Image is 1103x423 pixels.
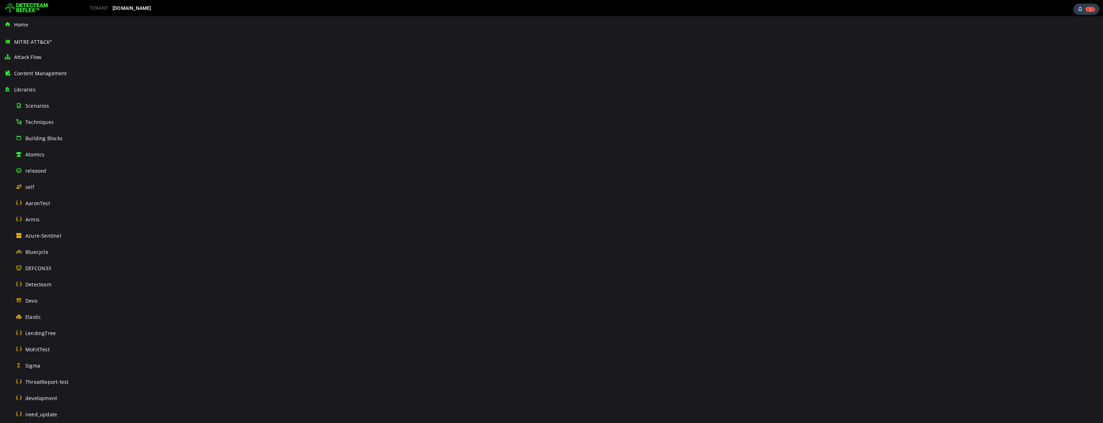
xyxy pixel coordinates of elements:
[25,216,40,223] span: Armis
[50,39,52,42] sup: ®
[14,70,67,77] span: Content Management
[25,395,57,401] span: development
[25,281,51,288] span: Detecteam
[25,200,50,207] span: AaronTest
[25,184,34,190] span: self
[25,379,68,385] span: ThreatReport-test
[25,232,61,239] span: Azure-Sentinel
[25,249,48,255] span: Bluecycle
[14,38,52,45] span: MITRE ATT&CK
[1085,7,1095,12] span: 3
[25,362,40,369] span: Sigma
[25,314,41,320] span: Elastic
[14,21,28,28] span: Home
[1073,4,1099,15] div: Task Notifications
[25,346,50,353] span: MohitTest
[25,330,56,336] span: LendingTree
[14,54,41,60] span: Attack Flow
[113,5,151,11] span: [DOMAIN_NAME]
[14,86,36,93] span: Libraries
[25,151,44,158] span: Atomics
[25,135,62,142] span: Building Blocks
[25,411,57,418] span: need_update
[5,2,48,14] img: Detecteam logo
[90,6,110,11] span: TENANT:
[25,167,47,174] span: released
[25,119,54,125] span: Techniques
[25,265,51,272] span: DEFCON33
[25,297,37,304] span: Devo
[25,102,49,109] span: Scenarios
